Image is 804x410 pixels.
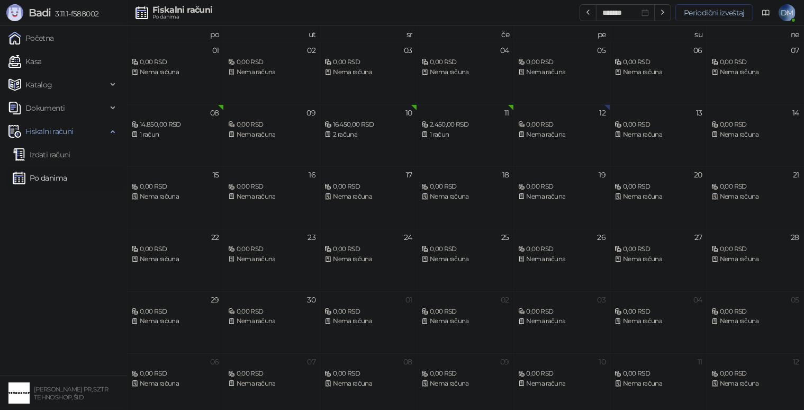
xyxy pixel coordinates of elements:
div: 0,00 RSD [421,57,509,67]
div: 0,00 RSD [228,57,316,67]
div: Nema računa [421,316,509,326]
div: 07 [791,47,799,54]
a: Izdati računi [13,144,70,165]
div: 0,00 RSD [324,182,412,192]
div: 05 [791,296,799,304]
td: 2025-09-10 [320,104,417,167]
div: 0,00 RSD [324,307,412,317]
th: po [127,25,224,42]
span: DM [779,4,796,21]
div: Nema računa [324,192,412,202]
div: 0,00 RSD [131,369,219,379]
div: 27 [694,234,702,241]
td: 2025-09-11 [417,104,514,167]
td: 2025-09-13 [610,104,707,167]
div: 14.850,00 RSD [131,120,219,130]
img: Logo [6,4,23,21]
div: 0,00 RSD [421,307,509,317]
td: 2025-09-29 [127,291,224,354]
td: 2025-09-22 [127,229,224,291]
div: 1 račun [421,130,509,140]
div: 0,00 RSD [615,369,702,379]
div: 09 [500,358,509,366]
div: Nema računa [518,192,606,202]
a: Početna [8,28,54,49]
td: 2025-09-26 [514,229,611,291]
th: če [417,25,514,42]
div: 0,00 RSD [324,57,412,67]
div: 10 [599,358,606,366]
div: 13 [696,109,702,117]
div: Nema računa [711,67,799,77]
div: 10 [405,109,412,117]
th: sr [320,25,417,42]
div: 30 [308,296,316,304]
div: 26 [597,234,606,241]
div: Nema računa [421,379,509,389]
div: Nema računa [615,67,702,77]
div: 09 [307,109,316,117]
div: Nema računa [131,379,219,389]
div: Nema računa [711,254,799,264]
div: 0,00 RSD [518,369,606,379]
div: 0,00 RSD [615,244,702,254]
th: su [610,25,707,42]
td: 2025-09-28 [707,229,804,291]
div: 02 [501,296,509,304]
div: Nema računa [324,67,412,77]
span: Fiskalni računi [25,121,73,142]
div: 24 [404,234,412,241]
div: Nema računa [615,192,702,202]
td: 2025-09-23 [224,229,321,291]
div: 0,00 RSD [421,369,509,379]
div: 18 [502,171,509,179]
div: 0,00 RSD [228,307,316,317]
div: 0,00 RSD [421,182,509,192]
div: 23 [308,234,316,241]
div: 22 [211,234,219,241]
div: 01 [212,47,219,54]
div: Nema računa [711,316,799,326]
td: 2025-09-15 [127,166,224,229]
div: 0,00 RSD [228,244,316,254]
div: 0,00 RSD [131,182,219,192]
div: Nema računa [131,67,219,77]
div: Nema računa [131,254,219,264]
div: 0,00 RSD [131,244,219,254]
div: 0,00 RSD [324,244,412,254]
div: 0,00 RSD [711,369,799,379]
small: [PERSON_NAME] PR, SZTR TEHNOSHOP, ŠID [34,386,108,401]
div: 0,00 RSD [228,182,316,192]
div: Nema računa [228,379,316,389]
div: 06 [693,47,702,54]
div: Nema računa [711,192,799,202]
td: 2025-09-08 [127,104,224,167]
td: 2025-09-17 [320,166,417,229]
div: 0,00 RSD [518,120,606,130]
th: ut [224,25,321,42]
div: 0,00 RSD [324,369,412,379]
div: 0,00 RSD [615,57,702,67]
div: Nema računa [615,254,702,264]
div: 19 [599,171,606,179]
div: 0,00 RSD [615,120,702,130]
div: 08 [210,109,219,117]
div: Nema računa [421,254,509,264]
div: 0,00 RSD [615,307,702,317]
div: Nema računa [518,379,606,389]
div: 16 [309,171,316,179]
div: Nema računa [324,379,412,389]
td: 2025-10-02 [417,291,514,354]
div: Nema računa [228,316,316,326]
div: 0,00 RSD [518,307,606,317]
th: ne [707,25,804,42]
div: 2.450,00 RSD [421,120,509,130]
span: Badi [29,6,51,19]
a: Po danima [13,167,67,189]
div: 0,00 RSD [711,57,799,67]
div: 2 računa [324,130,412,140]
td: 2025-09-25 [417,229,514,291]
div: 0,00 RSD [421,244,509,254]
div: 0,00 RSD [711,307,799,317]
div: Nema računa [518,130,606,140]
